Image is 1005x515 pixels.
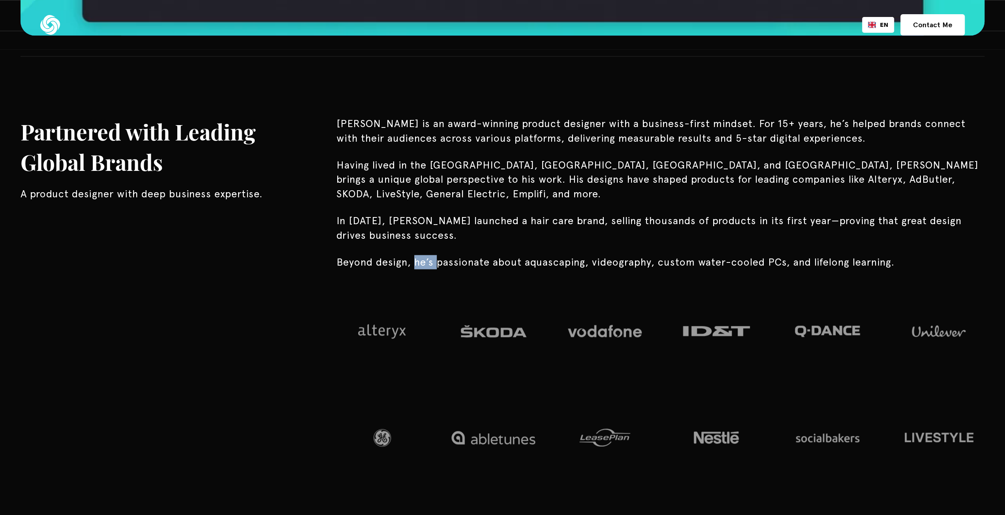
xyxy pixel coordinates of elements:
[336,116,984,145] p: [PERSON_NAME] is an award-winning product designer with a business-first mindset. For 15+ years, ...
[21,187,316,201] p: A product designer with deep business expertise.
[868,21,888,29] a: EN
[862,17,894,33] div: Language Switcher
[21,116,316,177] h3: Partnered with Leading Global Brands
[862,17,894,33] div: Language selected: English
[336,213,984,242] p: In [DATE], [PERSON_NAME] launched a hair care brand, selling thousands of products in its first y...
[900,14,965,36] a: Contact Me
[868,22,876,28] img: English flag
[336,255,984,269] p: Beyond design, he’s passionate about aquascaping, videography, custom water-cooled PCs, and lifel...
[336,158,984,201] p: Having lived in the [GEOGRAPHIC_DATA], [GEOGRAPHIC_DATA], [GEOGRAPHIC_DATA], and [GEOGRAPHIC_DATA...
